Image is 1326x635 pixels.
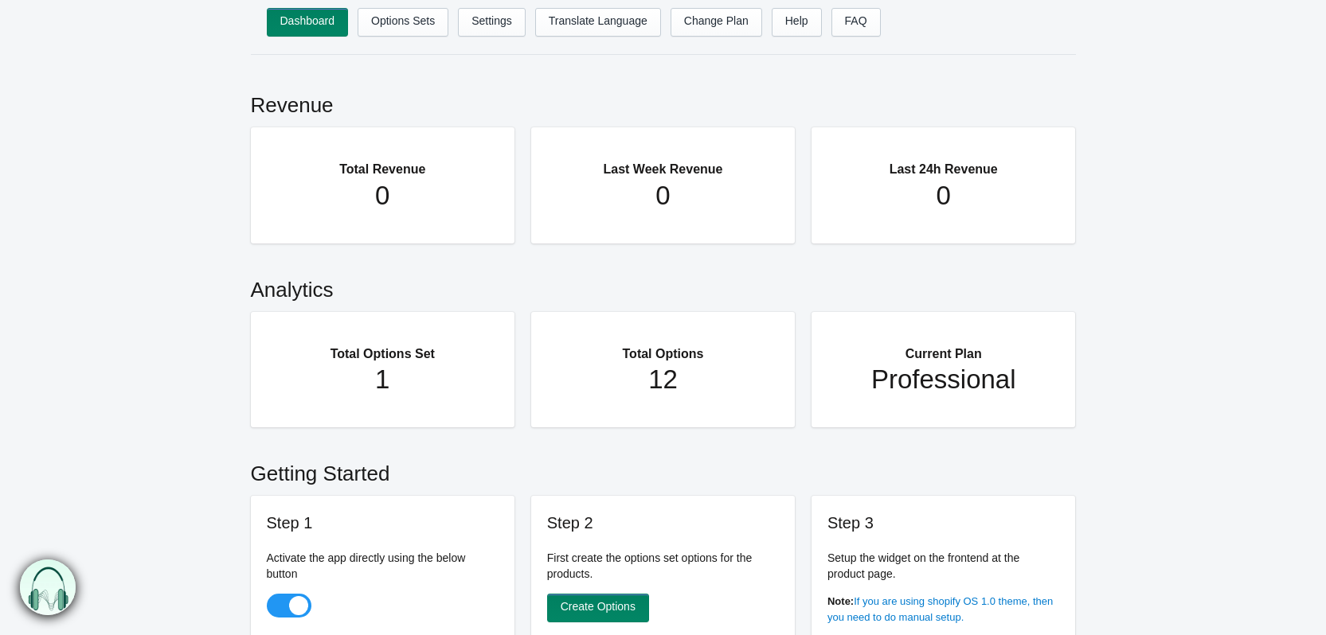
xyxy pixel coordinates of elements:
h1: Professional [843,364,1044,395]
p: Activate the app directly using the below button [267,550,499,582]
h2: Analytics [251,259,1076,312]
h2: Current Plan [843,328,1044,364]
h3: Step 2 [547,512,780,534]
a: Translate Language [535,8,661,37]
h2: Total Options [563,328,764,364]
h3: Step 3 [827,512,1060,534]
img: bxm.png [21,560,76,616]
a: Options Sets [358,8,448,37]
h1: 1 [283,364,483,395]
h2: Last Week Revenue [563,143,764,180]
a: If you are using shopify OS 1.0 theme, then you need to do manual setup. [827,595,1053,623]
a: Create Options [547,594,649,622]
h3: Step 1 [267,512,499,534]
h2: Revenue [251,75,1076,127]
a: Settings [458,8,526,37]
p: First create the options set options for the products. [547,550,780,582]
b: Note: [827,595,854,607]
a: Help [772,8,822,37]
a: Change Plan [671,8,762,37]
h1: 0 [283,180,483,212]
h2: Getting Started [251,443,1076,496]
a: FAQ [831,8,881,37]
h1: 12 [563,364,764,395]
h2: Total Options Set [283,328,483,364]
a: Dashboard [267,8,349,37]
h2: Total Revenue [283,143,483,180]
h1: 0 [563,180,764,212]
h2: Last 24h Revenue [843,143,1044,180]
h1: 0 [843,180,1044,212]
p: Setup the widget on the frontend at the product page. [827,550,1060,582]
